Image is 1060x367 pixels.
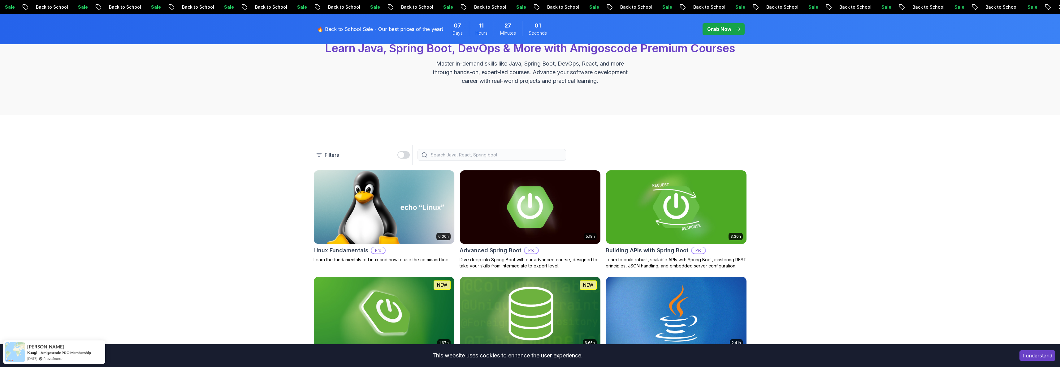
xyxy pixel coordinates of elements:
[732,340,741,345] p: 2.41h
[5,342,25,362] img: provesource social proof notification image
[314,257,455,263] p: Learn the fundamentals of Linux and how to use the command line
[460,170,601,269] a: Advanced Spring Boot card5.18hAdvanced Spring BootProDive deep into Spring Boot with our advanced...
[949,4,968,10] p: Sale
[479,21,484,30] span: 11 Hours
[218,4,238,10] p: Sale
[730,234,741,239] p: 3.30h
[249,4,291,10] p: Back to School
[43,356,63,361] a: ProveSource
[614,4,656,10] p: Back to School
[760,4,803,10] p: Back to School
[325,41,735,55] span: Learn Java, Spring Boot, DevOps & More with Amigoscode Premium Courses
[430,152,562,158] input: Search Java, React, Spring boot ...
[291,4,311,10] p: Sale
[30,4,72,10] p: Back to School
[803,4,822,10] p: Sale
[606,277,746,350] img: Java for Beginners card
[504,21,511,30] span: 27 Minutes
[583,282,593,288] p: NEW
[27,356,37,361] span: [DATE]
[176,4,218,10] p: Back to School
[371,247,385,254] p: Pro
[468,4,510,10] p: Back to School
[364,4,384,10] p: Sale
[438,234,449,239] p: 6.00h
[833,4,876,10] p: Back to School
[27,344,64,349] span: [PERSON_NAME]
[314,170,455,263] a: Linux Fundamentals card6.00hLinux FundamentalsProLearn the fundamentals of Linux and how to use t...
[314,277,454,350] img: Spring Boot for Beginners card
[606,257,747,269] p: Learn to build robust, scalable APIs with Spring Boot, mastering REST principles, JSON handling, ...
[41,350,91,355] a: Amigoscode PRO Membership
[437,282,447,288] p: NEW
[707,25,731,33] p: Grab Now
[395,4,437,10] p: Back to School
[541,4,583,10] p: Back to School
[317,25,443,33] p: 🔥 Back to School Sale - Our best prices of the year!
[27,350,40,355] span: Bought
[437,4,457,10] p: Sale
[606,246,689,255] h2: Building APIs with Spring Boot
[454,21,461,30] span: 7 Days
[314,170,454,244] img: Linux Fundamentals card
[606,170,747,269] a: Building APIs with Spring Boot card3.30hBuilding APIs with Spring BootProLearn to build robust, s...
[586,234,595,239] p: 5.18h
[529,30,547,36] span: Seconds
[980,4,1022,10] p: Back to School
[1019,350,1055,361] button: Accept cookies
[692,247,705,254] p: Pro
[460,246,521,255] h2: Advanced Spring Boot
[475,30,487,36] span: Hours
[460,277,600,350] img: Spring Data JPA card
[439,340,449,345] p: 1.67h
[5,349,1010,362] div: This website uses cookies to enhance the user experience.
[906,4,949,10] p: Back to School
[314,246,368,255] h2: Linux Fundamentals
[876,4,895,10] p: Sale
[583,4,603,10] p: Sale
[325,151,339,159] p: Filters
[729,4,749,10] p: Sale
[534,21,541,30] span: 1 Seconds
[452,30,463,36] span: Days
[72,4,92,10] p: Sale
[1022,4,1041,10] p: Sale
[500,30,516,36] span: Minutes
[322,4,364,10] p: Back to School
[510,4,530,10] p: Sale
[460,257,601,269] p: Dive deep into Spring Boot with our advanced course, designed to take your skills from intermedia...
[460,170,600,244] img: Advanced Spring Boot card
[103,4,145,10] p: Back to School
[687,4,729,10] p: Back to School
[656,4,676,10] p: Sale
[585,340,595,345] p: 6.65h
[426,59,634,85] p: Master in-demand skills like Java, Spring Boot, DevOps, React, and more through hands-on, expert-...
[525,247,538,254] p: Pro
[606,170,746,244] img: Building APIs with Spring Boot card
[145,4,165,10] p: Sale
